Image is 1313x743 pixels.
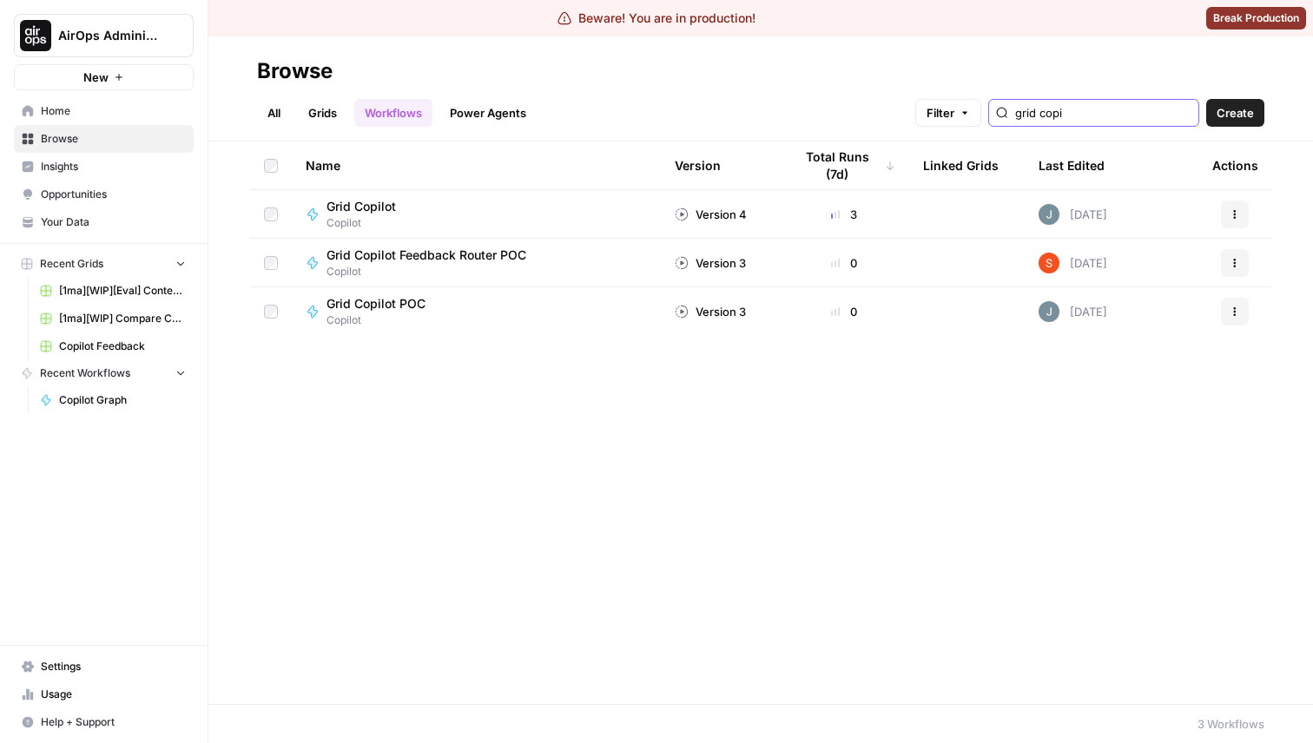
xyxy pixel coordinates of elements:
button: Filter [915,99,981,127]
div: Name [306,141,647,189]
a: Settings [14,653,194,681]
span: Recent Grids [40,256,103,272]
span: Grid Copilot [327,198,396,215]
a: Your Data [14,208,194,236]
span: Copilot [327,264,540,279]
button: Recent Grids [14,251,194,277]
span: Settings [41,659,186,674]
span: [1ma][WIP][Eval] Content Compare Grid [59,283,186,299]
div: Version 3 [675,303,746,320]
span: Copilot Feedback [59,339,186,354]
a: Grids [298,99,347,127]
button: New [14,64,194,90]
a: Insights [14,153,194,181]
div: [DATE] [1039,204,1107,225]
div: Actions [1212,141,1258,189]
div: Beware! You are in production! [558,10,755,27]
span: Home [41,103,186,119]
a: Workflows [354,99,432,127]
span: Grid Copilot POC [327,295,426,312]
a: Usage [14,681,194,708]
a: [1ma][WIP][Eval] Content Compare Grid [32,277,194,305]
div: 3 [793,206,895,223]
button: Recent Workflows [14,360,194,386]
div: Total Runs (7d) [793,141,895,189]
span: Grid Copilot Feedback Router POC [327,247,526,264]
a: Grid Copilot POCCopilot [306,295,647,328]
span: Copilot [327,312,439,328]
div: 0 [793,254,895,272]
span: Create [1217,104,1254,122]
div: Version 4 [675,206,747,223]
img: su64fhcgb9i1wz0h9rs8e4pygqoo [1039,301,1059,322]
img: su64fhcgb9i1wz0h9rs8e4pygqoo [1039,204,1059,225]
div: Linked Grids [923,141,999,189]
img: 6g7rlwztpdv4m75owontitv086cc [1039,253,1059,273]
a: All [257,99,291,127]
button: Help + Support [14,708,194,736]
a: Grid Copilot Feedback Router POCCopilot [306,247,647,279]
span: Your Data [41,214,186,230]
span: Copilot Graph [59,392,186,408]
div: Last Edited [1039,141,1105,189]
img: AirOps Administrative Logo [20,20,51,51]
span: Insights [41,159,186,174]
a: Opportunities [14,181,194,208]
div: [DATE] [1039,301,1107,322]
span: New [83,69,109,86]
span: Copilot [327,215,410,231]
a: [1ma][WIP] Compare Convert Content Format [32,305,194,332]
a: Grid CopilotCopilot [306,198,647,231]
div: [DATE] [1039,253,1107,273]
span: Browse [41,131,186,147]
span: Usage [41,687,186,702]
button: Create [1206,99,1264,127]
span: Opportunities [41,187,186,202]
div: 0 [793,303,895,320]
span: Filter [927,104,954,122]
a: Browse [14,125,194,153]
span: [1ma][WIP] Compare Convert Content Format [59,311,186,326]
div: 3 Workflows [1198,715,1264,733]
a: Power Agents [439,99,537,127]
a: Copilot Feedback [32,332,194,360]
button: Break Production [1206,7,1306,30]
div: Version 3 [675,254,746,272]
div: Browse [257,57,333,85]
a: Home [14,97,194,125]
div: Version [675,141,721,189]
span: Break Production [1213,10,1299,26]
button: Workspace: AirOps Administrative [14,14,194,57]
span: Help + Support [41,714,186,730]
span: Recent Workflows [40,365,130,381]
span: AirOps Administrative [58,27,163,44]
a: Copilot Graph [32,386,194,414]
input: Search [1015,104,1191,122]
